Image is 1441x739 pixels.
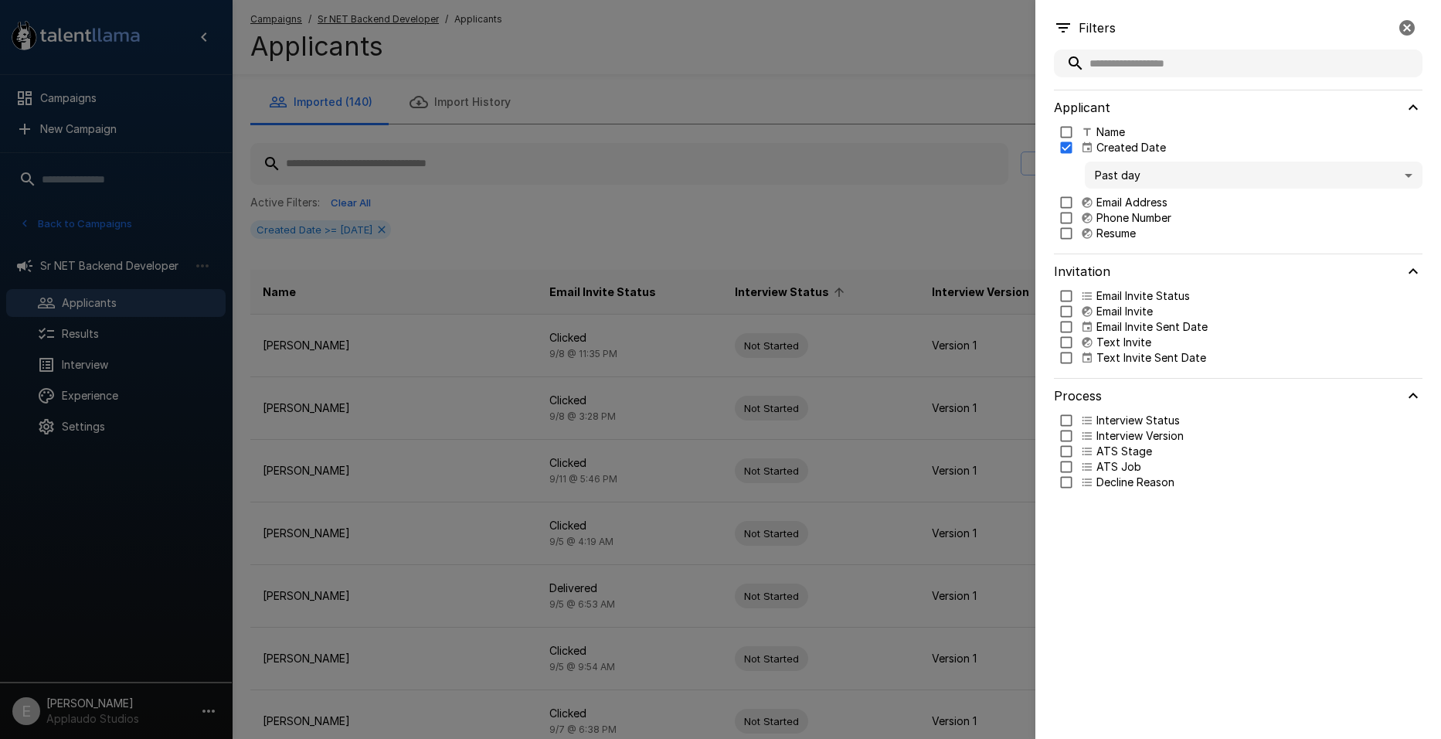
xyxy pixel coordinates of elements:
p: Filters [1079,19,1116,37]
p: Email Invite [1096,304,1153,319]
p: Created Date [1096,140,1166,155]
h6: Invitation [1054,261,1110,282]
p: Name [1096,124,1125,140]
p: Decline Reason [1096,475,1174,490]
span: Past day [1095,167,1402,183]
p: Text Invite Sent Date [1096,350,1206,366]
p: Text Invite [1096,335,1151,350]
p: Resume [1096,226,1136,241]
p: Interview Status [1096,413,1180,428]
p: ATS Stage [1096,444,1152,459]
p: Interview Version [1096,428,1184,444]
h6: Process [1054,385,1102,407]
p: Email Invite Sent Date [1096,319,1208,335]
p: Phone Number [1096,210,1171,226]
p: Email Invite Status [1096,288,1190,304]
p: Email Address [1096,195,1167,210]
h6: Applicant [1054,97,1110,118]
p: ATS Job [1096,459,1141,475]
